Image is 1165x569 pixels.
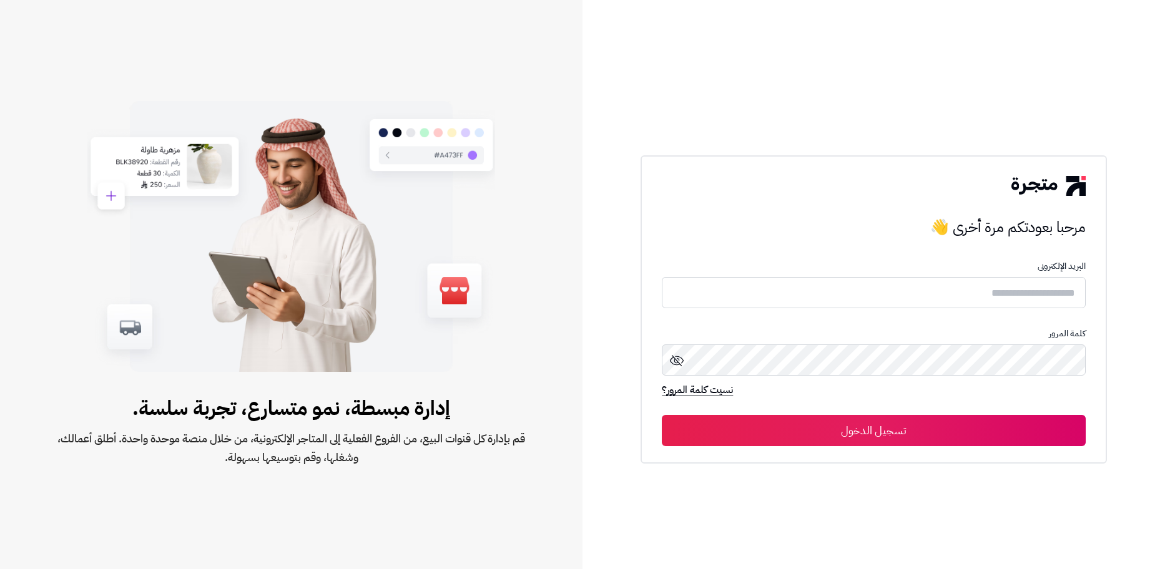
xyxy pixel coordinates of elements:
span: قم بإدارة كل قنوات البيع، من الفروع الفعلية إلى المتاجر الإلكترونية، من خلال منصة موحدة واحدة. أط... [40,429,543,467]
p: البريد الإلكترونى [662,261,1085,271]
a: نسيت كلمة المرور؟ [662,382,733,400]
img: logo-2.png [1011,176,1085,196]
span: إدارة مبسطة، نمو متسارع، تجربة سلسة. [40,393,543,423]
button: تسجيل الدخول [662,415,1085,446]
h3: مرحبا بعودتكم مرة أخرى 👋 [662,215,1085,240]
p: كلمة المرور [662,329,1085,339]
